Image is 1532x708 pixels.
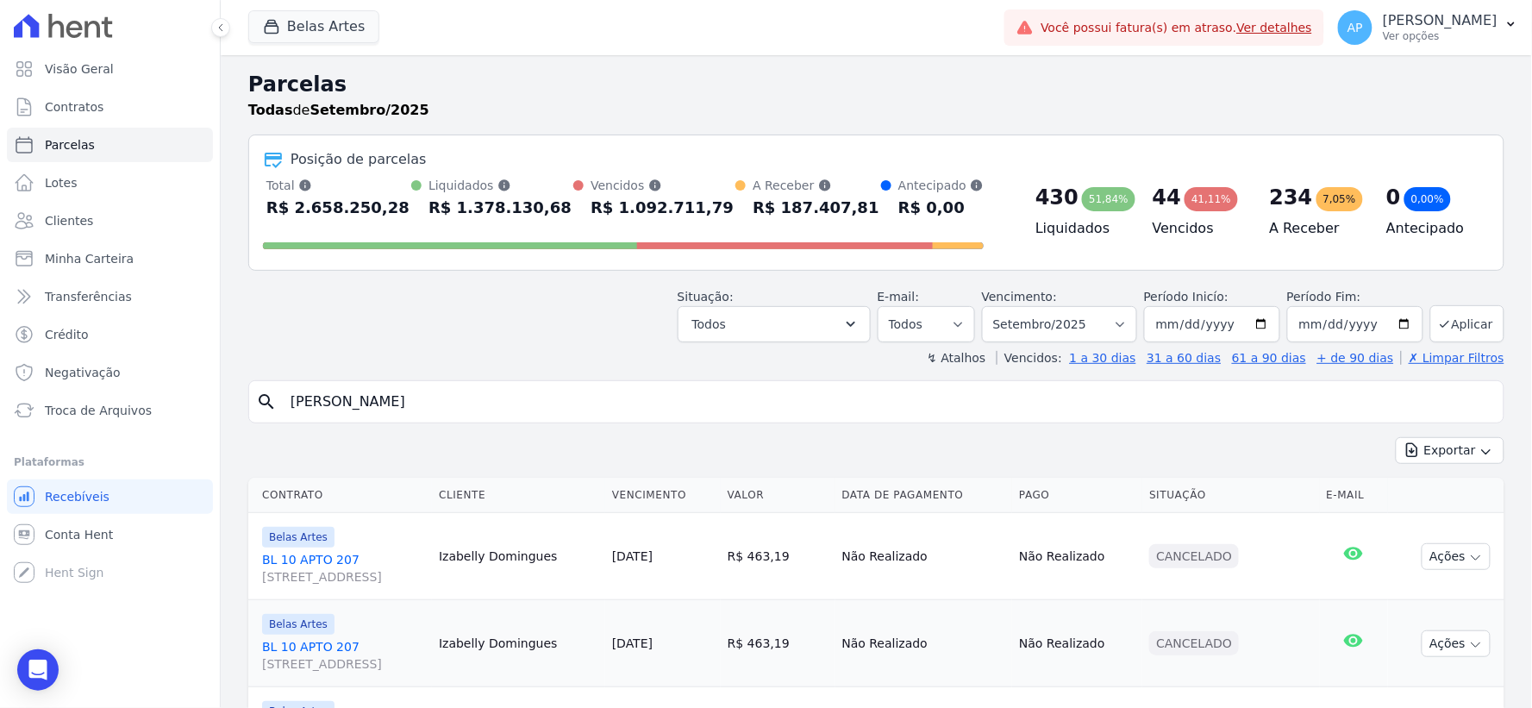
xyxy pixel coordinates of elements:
div: R$ 1.378.130,68 [428,194,572,222]
button: Exportar [1396,437,1504,464]
a: Contratos [7,90,213,124]
span: Clientes [45,212,93,229]
div: 44 [1153,184,1181,211]
a: Negativação [7,355,213,390]
th: E-mail [1320,478,1388,513]
td: Não Realizado [835,600,1013,687]
th: Contrato [248,478,432,513]
a: ✗ Limpar Filtros [1401,351,1504,365]
div: 51,84% [1082,187,1135,211]
p: de [248,100,429,121]
button: Ações [1422,630,1491,657]
p: [PERSON_NAME] [1383,12,1498,29]
th: Situação [1142,478,1319,513]
div: R$ 2.658.250,28 [266,194,410,222]
td: Izabelly Domingues [432,600,605,687]
th: Pago [1012,478,1142,513]
span: Belas Artes [262,614,335,635]
a: Visão Geral [7,52,213,86]
div: Cancelado [1149,631,1239,655]
div: Plataformas [14,452,206,473]
a: Transferências [7,279,213,314]
th: Cliente [432,478,605,513]
div: 41,11% [1185,187,1238,211]
th: Valor [721,478,835,513]
label: Vencimento: [982,290,1057,304]
label: ↯ Atalhos [927,351,985,365]
a: Conta Hent [7,517,213,552]
a: BL 10 APTO 207[STREET_ADDRESS] [262,638,425,673]
a: Minha Carteira [7,241,213,276]
a: Clientes [7,204,213,238]
button: Belas Artes [248,10,379,43]
h4: A Receber [1270,218,1360,239]
div: R$ 187.407,81 [753,194,879,222]
div: 0 [1386,184,1401,211]
span: Todos [692,314,726,335]
td: Não Realizado [1012,513,1142,600]
span: [STREET_ADDRESS] [262,568,425,586]
td: R$ 463,19 [721,513,835,600]
div: Posição de parcelas [291,149,427,170]
h2: Parcelas [248,69,1504,100]
span: Troca de Arquivos [45,402,152,419]
span: Visão Geral [45,60,114,78]
h4: Vencidos [1153,218,1242,239]
span: Contratos [45,98,103,116]
span: Minha Carteira [45,250,134,267]
a: Lotes [7,166,213,200]
div: 7,05% [1316,187,1363,211]
button: Aplicar [1430,305,1504,342]
a: Crédito [7,317,213,352]
div: Antecipado [898,177,984,194]
td: Izabelly Domingues [432,513,605,600]
div: Total [266,177,410,194]
div: Liquidados [428,177,572,194]
a: [DATE] [612,549,653,563]
a: Recebíveis [7,479,213,514]
label: E-mail: [878,290,920,304]
th: Vencimento [605,478,721,513]
span: Negativação [45,364,121,381]
label: Situação: [678,290,734,304]
span: Belas Artes [262,527,335,548]
span: Lotes [45,174,78,191]
td: Não Realizado [835,513,1013,600]
div: 234 [1270,184,1313,211]
div: R$ 1.092.711,79 [591,194,734,222]
label: Período Fim: [1287,288,1423,306]
button: Ações [1422,543,1491,570]
a: Troca de Arquivos [7,393,213,428]
span: [STREET_ADDRESS] [262,655,425,673]
div: A Receber [753,177,879,194]
span: Parcelas [45,136,95,154]
p: Ver opções [1383,29,1498,43]
button: AP [PERSON_NAME] Ver opções [1324,3,1532,52]
span: Recebíveis [45,488,109,505]
input: Buscar por nome do lote ou do cliente [280,385,1497,419]
div: 0,00% [1404,187,1451,211]
td: Não Realizado [1012,600,1142,687]
a: Parcelas [7,128,213,162]
button: Todos [678,306,871,342]
div: R$ 0,00 [898,194,984,222]
span: Conta Hent [45,526,113,543]
div: Vencidos [591,177,734,194]
a: Ver detalhes [1237,21,1313,34]
span: AP [1348,22,1363,34]
label: Vencidos: [997,351,1062,365]
td: R$ 463,19 [721,600,835,687]
div: 430 [1035,184,1079,211]
a: 61 a 90 dias [1232,351,1306,365]
label: Período Inicío: [1144,290,1229,304]
span: Transferências [45,288,132,305]
h4: Liquidados [1035,218,1125,239]
a: 31 a 60 dias [1147,351,1221,365]
a: [DATE] [612,636,653,650]
a: 1 a 30 dias [1070,351,1136,365]
h4: Antecipado [1386,218,1476,239]
div: Open Intercom Messenger [17,649,59,691]
a: BL 10 APTO 207[STREET_ADDRESS] [262,551,425,586]
strong: Todas [248,102,293,118]
strong: Setembro/2025 [310,102,429,118]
